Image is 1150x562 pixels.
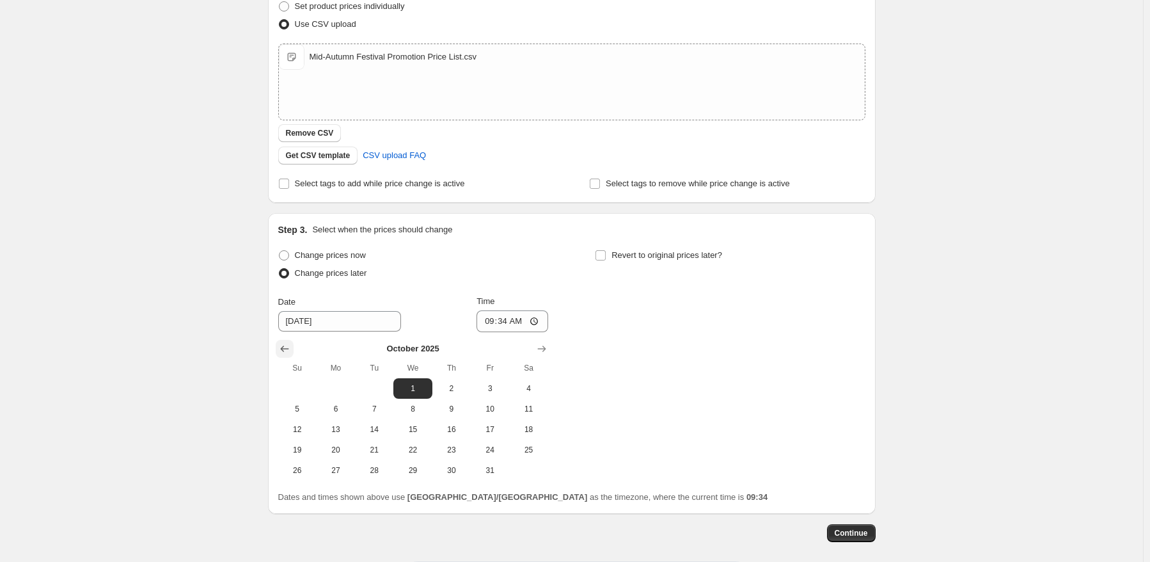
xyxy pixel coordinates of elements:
[432,378,471,399] button: Thursday October 2 2025
[283,363,311,373] span: Su
[476,363,504,373] span: Fr
[407,492,587,502] b: [GEOGRAPHIC_DATA]/[GEOGRAPHIC_DATA]
[476,404,504,414] span: 10
[322,445,350,455] span: 20
[476,465,504,476] span: 31
[432,358,471,378] th: Thursday
[393,460,432,481] button: Wednesday October 29 2025
[295,268,367,278] span: Change prices later
[355,145,434,166] a: CSV upload FAQ
[322,424,350,435] span: 13
[360,404,388,414] span: 7
[278,124,342,142] button: Remove CSV
[432,399,471,419] button: Thursday October 9 2025
[398,465,427,476] span: 29
[286,128,334,138] span: Remove CSV
[476,424,504,435] span: 17
[432,440,471,460] button: Thursday October 23 2025
[606,179,790,188] span: Select tags to remove while price change is active
[355,440,393,460] button: Tuesday October 21 2025
[471,460,509,481] button: Friday October 31 2025
[355,460,393,481] button: Tuesday October 28 2025
[278,358,317,378] th: Sunday
[360,465,388,476] span: 28
[355,419,393,440] button: Tuesday October 14 2025
[322,465,350,476] span: 27
[317,460,355,481] button: Monday October 27 2025
[360,424,388,435] span: 14
[432,419,471,440] button: Thursday October 16 2025
[471,378,509,399] button: Friday October 3 2025
[355,399,393,419] button: Tuesday October 7 2025
[509,358,547,378] th: Saturday
[278,297,295,307] span: Date
[278,419,317,440] button: Sunday October 12 2025
[360,445,388,455] span: 21
[283,465,311,476] span: 26
[278,460,317,481] button: Sunday October 26 2025
[746,492,768,502] b: 09:34
[393,399,432,419] button: Wednesday October 8 2025
[509,419,547,440] button: Saturday October 18 2025
[611,250,722,260] span: Revert to original prices later?
[278,399,317,419] button: Sunday October 5 2025
[437,424,466,435] span: 16
[278,440,317,460] button: Sunday October 19 2025
[283,445,311,455] span: 19
[317,440,355,460] button: Monday October 20 2025
[286,150,351,161] span: Get CSV template
[322,404,350,414] span: 6
[276,340,294,358] button: Show previous month, September 2025
[471,399,509,419] button: Friday October 10 2025
[514,404,542,414] span: 11
[437,363,466,373] span: Th
[393,419,432,440] button: Wednesday October 15 2025
[295,250,366,260] span: Change prices now
[476,383,504,394] span: 3
[283,424,311,435] span: 12
[322,363,350,373] span: Mo
[398,383,427,394] span: 1
[835,528,868,538] span: Continue
[295,19,356,29] span: Use CSV upload
[437,404,466,414] span: 9
[477,310,548,332] input: 12:00
[437,445,466,455] span: 23
[278,311,401,332] input: 9/30/2025
[278,223,308,236] h2: Step 3.
[317,399,355,419] button: Monday October 6 2025
[363,149,426,162] span: CSV upload FAQ
[827,524,876,542] button: Continue
[477,296,494,306] span: Time
[432,460,471,481] button: Thursday October 30 2025
[514,445,542,455] span: 25
[278,147,358,165] button: Get CSV template
[360,363,388,373] span: Tu
[278,492,768,502] span: Dates and times shown above use as the timezone, where the current time is
[509,399,547,419] button: Saturday October 11 2025
[312,223,452,236] p: Select when the prices should change
[533,340,551,358] button: Show next month, November 2025
[398,363,427,373] span: We
[393,358,432,378] th: Wednesday
[514,383,542,394] span: 4
[283,404,311,414] span: 5
[317,419,355,440] button: Monday October 13 2025
[437,383,466,394] span: 2
[509,440,547,460] button: Saturday October 25 2025
[514,363,542,373] span: Sa
[476,445,504,455] span: 24
[398,445,427,455] span: 22
[437,465,466,476] span: 30
[471,419,509,440] button: Friday October 17 2025
[509,378,547,399] button: Saturday October 4 2025
[471,358,509,378] th: Friday
[295,179,465,188] span: Select tags to add while price change is active
[471,440,509,460] button: Friday October 24 2025
[514,424,542,435] span: 18
[355,358,393,378] th: Tuesday
[398,404,427,414] span: 8
[393,378,432,399] button: Wednesday October 1 2025
[317,358,355,378] th: Monday
[295,1,405,11] span: Set product prices individually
